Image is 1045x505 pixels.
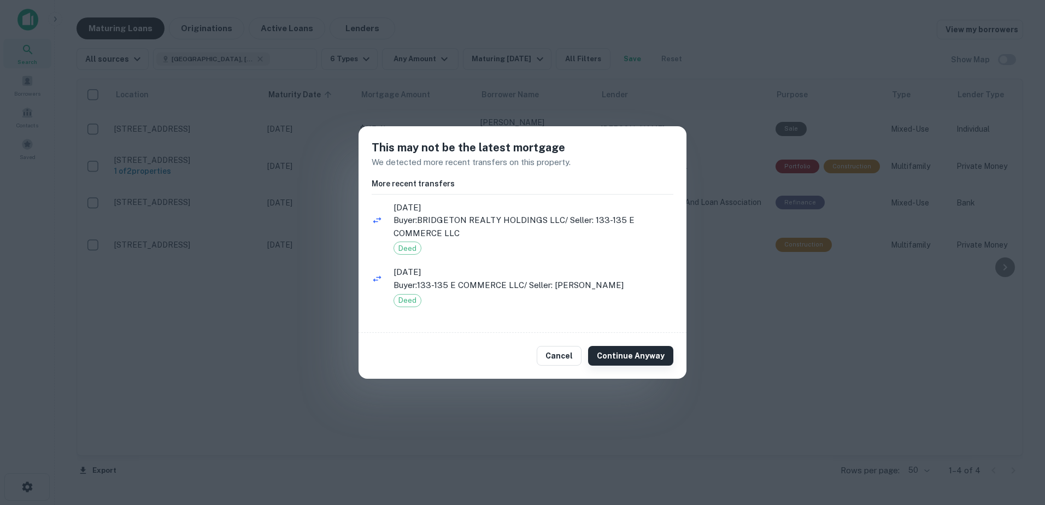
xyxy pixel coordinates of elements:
[372,139,673,156] h5: This may not be the latest mortgage
[394,242,421,255] div: Deed
[394,294,421,307] div: Deed
[394,266,673,279] span: [DATE]
[394,279,673,292] p: Buyer: 133-135 E COMMERCE LLC / Seller: [PERSON_NAME]
[372,156,673,169] p: We detected more recent transfers on this property.
[990,383,1045,435] iframe: Chat Widget
[394,295,421,306] span: Deed
[372,178,673,190] h6: More recent transfers
[537,346,582,366] button: Cancel
[394,243,421,254] span: Deed
[588,346,673,366] button: Continue Anyway
[394,214,673,239] p: Buyer: BRIDGETON REALTY HOLDINGS LLC / Seller: 133-135 E COMMERCE LLC
[394,201,673,214] span: [DATE]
